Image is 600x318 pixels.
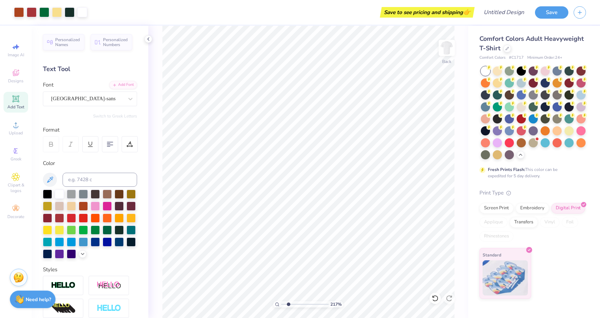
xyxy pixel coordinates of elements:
input: Untitled Design [478,5,530,19]
div: Digital Print [551,203,585,214]
div: Foil [562,217,578,228]
button: Save [535,6,568,19]
span: Designs [8,78,24,84]
div: Color [43,159,137,167]
div: Save to see pricing and shipping [382,7,473,18]
strong: Need help? [26,296,51,303]
span: Greek [11,156,21,162]
div: Screen Print [479,203,514,214]
span: Comfort Colors Adult Heavyweight T-Shirt [479,34,584,52]
span: Personalized Numbers [103,37,128,47]
div: Embroidery [516,203,549,214]
span: 217 % [330,301,342,307]
div: Styles [43,266,137,274]
button: Switch to Greek Letters [93,113,137,119]
div: Transfers [510,217,538,228]
strong: Fresh Prints Flash: [488,167,525,172]
label: Font [43,81,53,89]
div: Add Font [109,81,137,89]
div: Applique [479,217,508,228]
div: Text Tool [43,64,137,74]
span: Clipart & logos [4,182,28,193]
span: Image AI [8,52,24,58]
div: Format [43,126,138,134]
span: Upload [9,130,23,136]
span: Standard [483,251,501,259]
img: Stroke [51,281,76,290]
div: This color can be expedited for 5 day delivery. [488,166,574,179]
img: Negative Space [97,304,121,312]
div: Print Type [479,189,586,197]
img: Shadow [97,281,121,290]
input: e.g. 7428 c [63,173,137,187]
span: Minimum Order: 24 + [527,55,562,61]
span: # C1717 [509,55,524,61]
div: Back [442,58,451,65]
span: Personalized Names [55,37,80,47]
span: Add Text [7,104,24,110]
div: Rhinestones [479,231,514,242]
span: 👉 [463,8,471,16]
span: Decorate [7,214,24,220]
img: 3d Illusion [51,303,76,314]
div: Vinyl [540,217,560,228]
img: Back [440,41,454,55]
span: Comfort Colors [479,55,505,61]
img: Standard [483,260,528,295]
